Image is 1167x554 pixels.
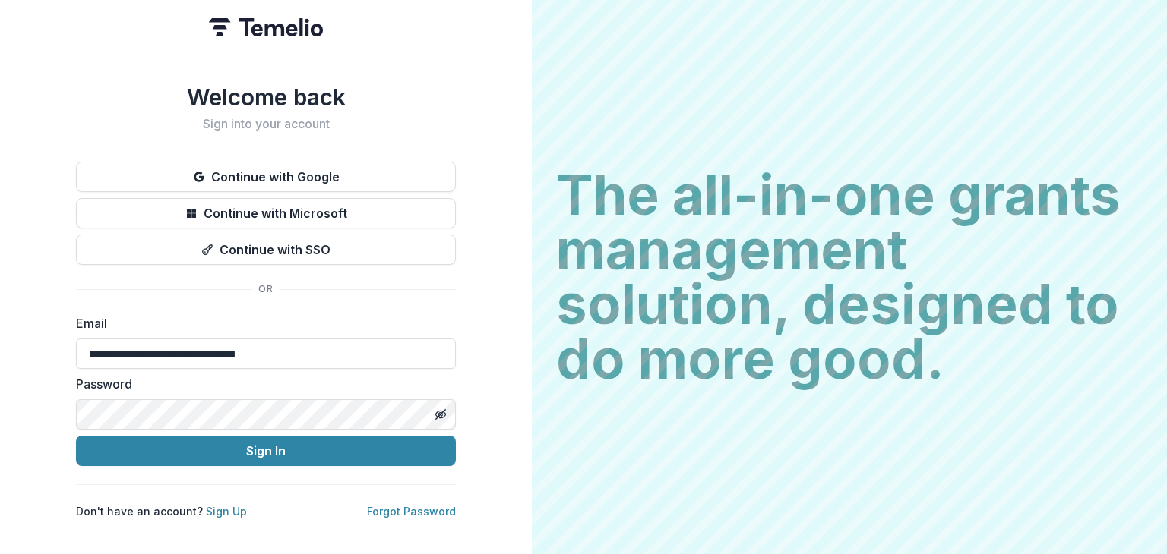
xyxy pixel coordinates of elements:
label: Email [76,314,447,332]
h1: Welcome back [76,83,456,111]
a: Forgot Password [367,505,456,518]
a: Sign Up [206,505,247,518]
button: Sign In [76,436,456,466]
button: Continue with SSO [76,235,456,265]
button: Continue with Microsoft [76,198,456,228]
button: Continue with Google [76,162,456,192]
p: Don't have an account? [76,503,247,519]
label: Password [76,375,447,393]
button: Toggle password visibility [429,402,453,427]
img: Temelio [209,18,323,36]
h2: Sign into your account [76,117,456,131]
